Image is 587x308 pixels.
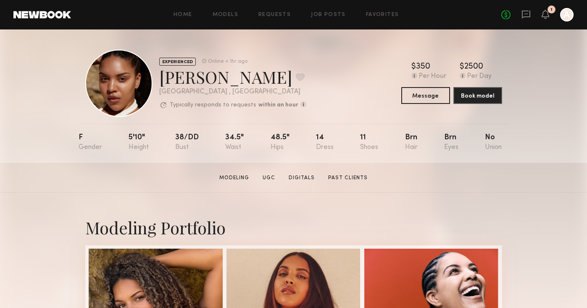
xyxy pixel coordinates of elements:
[453,87,502,104] button: Book model
[401,87,450,104] button: Message
[411,63,416,71] div: $
[208,59,247,64] div: Online < 1hr ago
[419,73,446,80] div: Per Hour
[271,134,290,151] div: 48.5"
[258,12,291,18] a: Requests
[159,58,196,66] div: EXPERIENCED
[444,134,458,151] div: Brn
[216,174,253,182] a: Modeling
[159,66,306,88] div: [PERSON_NAME]
[170,102,256,108] p: Typically responds to requests
[560,8,574,21] a: A
[259,174,279,182] a: UGC
[360,134,378,151] div: 11
[174,12,192,18] a: Home
[225,134,244,151] div: 34.5"
[285,174,318,182] a: Digitals
[311,12,346,18] a: Job Posts
[464,63,483,71] div: 2500
[325,174,371,182] a: Past Clients
[460,63,464,71] div: $
[485,134,502,151] div: No
[79,134,102,151] div: F
[405,134,418,151] div: Brn
[213,12,238,18] a: Models
[159,88,306,96] div: [GEOGRAPHIC_DATA] , [GEOGRAPHIC_DATA]
[316,134,334,151] div: 14
[175,134,199,151] div: 38/dd
[416,63,430,71] div: 350
[258,102,298,108] b: within an hour
[85,216,502,239] div: Modeling Portfolio
[366,12,399,18] a: Favorites
[129,134,149,151] div: 5'10"
[467,73,492,80] div: Per Day
[550,8,553,12] div: 1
